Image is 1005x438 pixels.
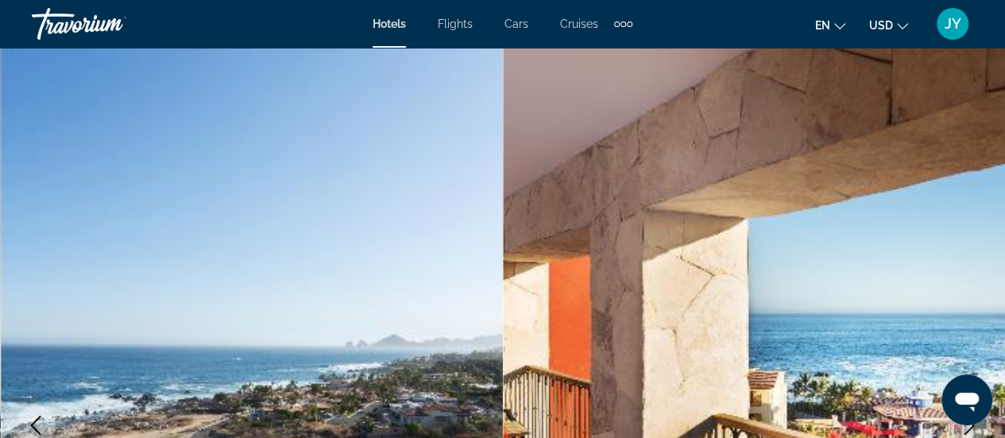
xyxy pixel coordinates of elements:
button: Extra navigation items [614,11,632,37]
a: Travorium [32,3,191,45]
a: Cruises [560,17,598,30]
span: en [815,19,830,32]
span: USD [869,19,893,32]
iframe: Button to launch messaging window [941,374,992,425]
button: Change language [815,14,845,37]
span: JY [945,16,961,32]
button: User Menu [932,7,973,41]
a: Hotels [373,17,406,30]
a: Cars [504,17,528,30]
button: Change currency [869,14,908,37]
a: Flights [438,17,473,30]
